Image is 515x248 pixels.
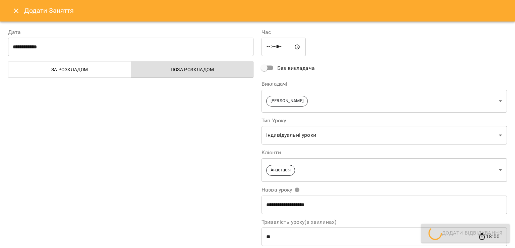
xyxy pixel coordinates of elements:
button: Поза розкладом [131,61,254,78]
label: Викладачі [262,81,507,87]
label: Клієнти [262,150,507,155]
span: [PERSON_NAME] [267,98,307,104]
h6: Додати Заняття [24,5,507,16]
svg: Вкажіть назву уроку або виберіть клієнтів [294,187,300,193]
div: Анастасія [262,158,507,182]
div: [PERSON_NAME] [262,89,507,113]
span: Назва уроку [262,187,300,193]
label: Тип Уроку [262,118,507,123]
span: Без викладача [277,64,315,72]
div: індивідуальні уроки [262,126,507,145]
label: Тривалість уроку(в хвилинах) [262,219,507,225]
span: За розкладом [12,66,127,74]
label: Час [262,30,507,35]
span: Анастасія [267,167,295,173]
button: Close [8,3,24,19]
span: Поза розкладом [135,66,250,74]
label: Дата [8,30,253,35]
button: За розкладом [8,61,131,78]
